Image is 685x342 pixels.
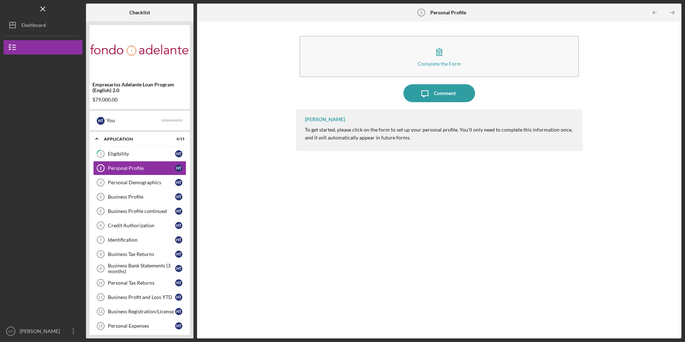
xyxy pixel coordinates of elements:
[93,261,186,276] a: 9Business Bank Statements (3 months)HT
[108,280,175,286] div: Personal Tax Returns
[4,18,82,32] button: Dashboard
[100,252,102,256] tspan: 8
[100,152,102,156] tspan: 1
[129,10,150,15] b: Checklist
[172,137,185,141] div: 0 / 15
[93,204,186,218] a: 5Business Profile continuedHT
[100,266,102,271] tspan: 9
[175,150,182,157] div: H T
[18,324,64,340] div: [PERSON_NAME]
[175,165,182,172] div: H T
[108,151,175,157] div: Eligibility
[93,276,186,290] a: 10Personal Tax ReturnsHT
[305,126,575,142] p: To get started, please click on the form to set up your personal profile. You'll only need to com...
[100,238,102,242] tspan: 7
[106,114,161,127] div: You
[108,294,175,300] div: Business Profit and Loss YTD
[93,147,186,161] a: 1EligibilityHT
[97,117,105,125] div: H T
[420,10,422,15] tspan: 2
[108,237,175,243] div: Identification
[93,218,186,233] a: 6Credit AuthorizationHT
[93,161,186,175] a: 2Personal ProfileHT
[175,265,182,272] div: H T
[90,29,190,72] img: Product logo
[93,175,186,190] a: 3Personal DemographicsHT
[98,324,102,328] tspan: 13
[100,180,102,185] tspan: 3
[175,322,182,329] div: H T
[93,233,186,247] a: 7IdentificationHT
[93,247,186,261] a: 8Business Tax ReturnsHT
[175,294,182,301] div: H T
[108,323,175,329] div: Personal Expenses
[93,304,186,319] a: 12Business Registration/LicenseHT
[175,193,182,200] div: H T
[100,195,102,199] tspan: 4
[434,84,456,102] div: Comment
[100,209,102,213] tspan: 5
[92,82,187,93] div: Empresarios Adelante Loan Program (English) 2.0
[100,223,102,228] tspan: 6
[93,319,186,333] a: 13Personal ExpensesHT
[98,309,102,314] tspan: 12
[4,324,82,338] button: HT[PERSON_NAME]
[403,84,475,102] button: Comment
[108,208,175,214] div: Business Profile continued
[305,117,345,122] div: [PERSON_NAME]
[175,279,182,286] div: H T
[108,309,175,314] div: Business Registration/License
[108,251,175,257] div: Business Tax Returns
[430,10,466,15] b: Personal Profile
[175,251,182,258] div: H T
[108,263,175,274] div: Business Bank Statements (3 months)
[9,329,13,333] text: HT
[108,223,175,228] div: Credit Authorization
[108,180,175,185] div: Personal Demographics
[92,97,187,103] div: $79,000.00
[108,194,175,200] div: Business Profile
[108,165,175,171] div: Personal Profile
[98,295,102,299] tspan: 11
[175,208,182,215] div: H T
[300,36,579,77] button: Complete the Form
[100,166,102,170] tspan: 2
[93,290,186,304] a: 11Business Profit and Loss YTDHT
[175,308,182,315] div: H T
[98,281,102,285] tspan: 10
[175,179,182,186] div: H T
[418,61,461,66] div: Complete the Form
[175,222,182,229] div: H T
[93,190,186,204] a: 4Business ProfileHT
[21,18,46,34] div: Dashboard
[104,137,167,141] div: Application
[175,236,182,243] div: H T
